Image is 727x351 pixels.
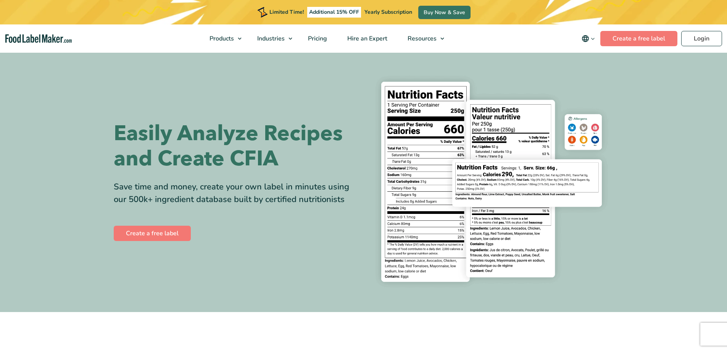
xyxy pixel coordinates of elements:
[418,6,471,19] a: Buy Now & Save
[298,24,335,53] a: Pricing
[364,8,412,16] span: Yearly Subscription
[405,34,437,43] span: Resources
[247,24,296,53] a: Industries
[255,34,285,43] span: Industries
[307,7,361,18] span: Additional 15% OFF
[345,34,388,43] span: Hire an Expert
[269,8,304,16] span: Limited Time!
[600,31,677,46] a: Create a free label
[398,24,448,53] a: Resources
[114,181,358,206] div: Save time and money, create your own label in minutes using our 500k+ ingredient database built b...
[207,34,235,43] span: Products
[114,121,358,171] h1: Easily Analyze Recipes and Create CFIA
[337,24,396,53] a: Hire an Expert
[306,34,328,43] span: Pricing
[200,24,245,53] a: Products
[681,31,722,46] a: Login
[114,226,191,241] a: Create a free label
